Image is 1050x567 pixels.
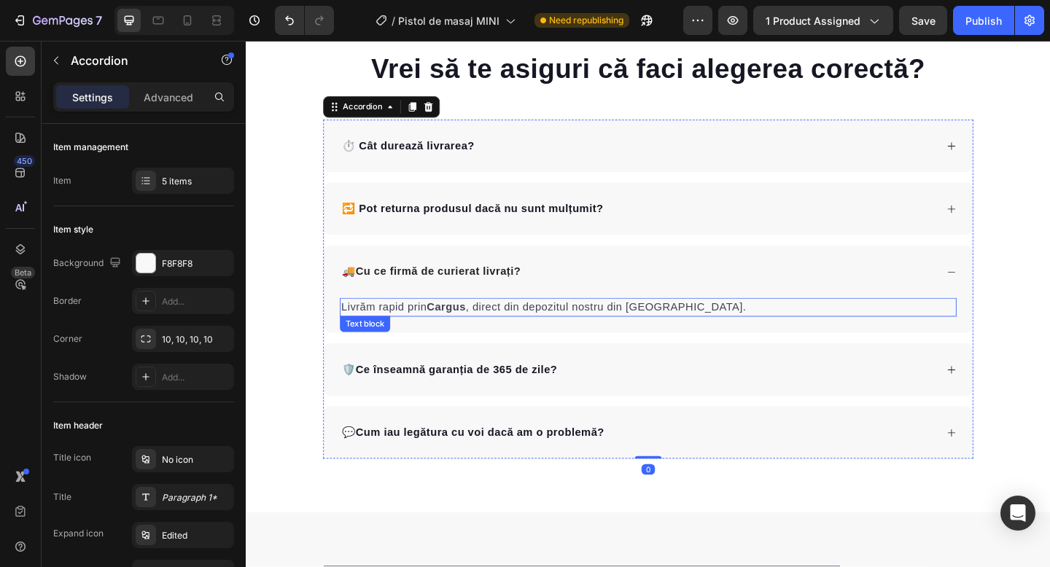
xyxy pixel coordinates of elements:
[162,371,230,384] div: Add...
[1000,496,1035,531] div: Open Intercom Messenger
[899,6,947,35] button: Save
[162,529,230,542] div: Edited
[246,41,1050,567] iframe: Design area
[766,13,860,28] span: 1 product assigned
[753,6,893,35] button: 1 product assigned
[162,295,230,308] div: Add...
[162,453,230,466] div: No icon
[53,141,128,154] div: Item management
[53,527,104,540] div: Expand icon
[53,174,71,187] div: Item
[11,267,35,278] div: Beta
[72,90,113,105] p: Settings
[911,15,936,27] span: Save
[53,294,82,308] div: Border
[965,13,1002,28] div: Publish
[162,333,230,346] div: 10, 10, 10, 10
[430,461,445,472] div: 0
[53,419,103,432] div: Item header
[144,90,193,105] p: Advanced
[6,6,109,35] button: 7
[96,12,102,29] p: 7
[162,175,230,188] div: 5 items
[162,257,230,270] div: F8F8F8
[53,223,93,236] div: Item style
[275,6,334,35] div: Undo/Redo
[398,13,499,28] span: Pistol de masaj MINI
[71,52,195,69] p: Accordion
[162,491,230,504] div: Paragraph 1*
[549,14,623,27] span: Need republishing
[53,254,124,273] div: Background
[53,451,91,464] div: Title icon
[392,13,395,28] span: /
[53,370,87,383] div: Shadow
[53,332,82,345] div: Corner
[53,490,71,504] div: Title
[953,6,1014,35] button: Publish
[14,155,35,167] div: 450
